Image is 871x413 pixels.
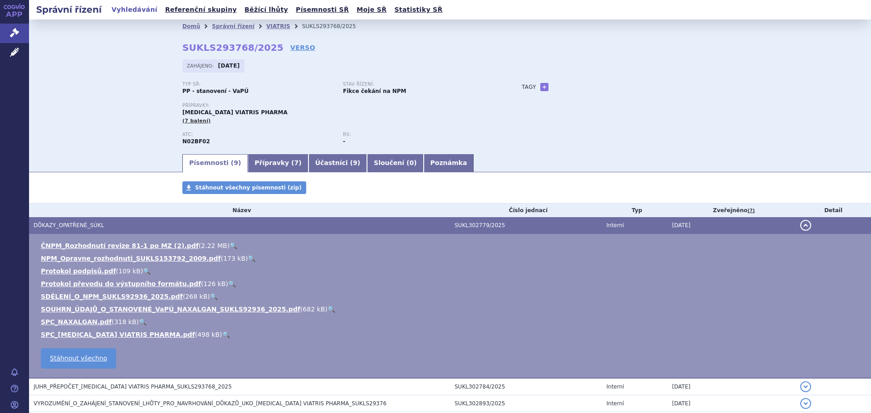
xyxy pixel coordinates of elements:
button: detail [800,381,811,392]
a: Vyhledávání [109,4,160,16]
a: Protokol podpisů.pdf [41,267,116,275]
a: Správní řízení [212,23,254,29]
span: 126 kB [204,280,226,287]
span: 2.22 MB [201,242,227,249]
a: 🔍 [328,306,335,313]
a: 🔍 [230,242,237,249]
a: Stáhnout všechny písemnosti (zip) [182,181,306,194]
a: SPC_NAXALGAN.pdf [41,318,112,326]
span: Interní [607,384,624,390]
strong: PREGABALIN [182,138,210,145]
strong: [DATE] [218,63,240,69]
span: 173 kB [223,255,245,262]
a: NPM_Opravne_rozhodnuti_SUKLS153792_2009.pdf [41,255,221,262]
th: Název [29,204,450,217]
a: SOUHRN_ÚDAJŮ_O_STANOVENÉ_VaPÚ_NAXALGAN_SUKLS92936_2025.pdf [41,306,300,313]
li: ( ) [41,305,862,314]
a: Poznámka [424,154,474,172]
a: Domů [182,23,200,29]
td: SUKL302779/2025 [450,217,602,234]
span: VYROZUMĚNÍ_O_ZAHÁJENÍ_STANOVENÍ_LHŮTY_PRO_NAVRHOVÁNÍ_DŮKAZŮ_UKO_PREGABALIN VIATRIS PHARMA_SUKLS29376 [34,400,387,407]
span: 0 [409,159,414,166]
a: 🔍 [228,280,236,287]
li: SUKLS293768/2025 [302,19,368,33]
span: 109 kB [118,267,141,275]
span: Stáhnout všechny písemnosti (zip) [195,185,302,191]
span: Interní [607,222,624,228]
th: Detail [796,204,871,217]
span: 7 [294,159,299,166]
td: [DATE] [667,378,796,395]
a: VERSO [290,43,315,52]
li: ( ) [41,267,862,276]
td: SUKL302893/2025 [450,395,602,412]
p: Stav řízení: [343,82,494,87]
a: ČNPM_Rozhodnutí revize 81-1 po MZ (2).pdf [41,242,199,249]
a: Sloučení (0) [367,154,423,172]
a: SPC_[MEDICAL_DATA] VIATRIS PHARMA.pdf [41,331,195,338]
a: 🔍 [139,318,147,326]
a: Stáhnout všechno [41,348,116,369]
span: JUHR_PŘEPOČET_PREGABALIN VIATRIS PHARMA_SUKLS293768_2025 [34,384,232,390]
p: ATC: [182,132,334,137]
span: 9 [353,159,357,166]
a: VIATRIS [266,23,290,29]
a: Referenční skupiny [162,4,240,16]
a: Účastníci (9) [308,154,367,172]
a: SDĚLENÍ_O_NPM_SUKLS92936_2025.pdf [41,293,183,300]
span: 682 kB [303,306,325,313]
a: 🔍 [143,267,151,275]
li: ( ) [41,330,862,339]
p: Přípravky: [182,103,504,108]
p: Typ SŘ: [182,82,334,87]
th: Číslo jednací [450,204,602,217]
abbr: (?) [748,208,755,214]
button: detail [800,220,811,231]
span: 498 kB [197,331,220,338]
li: ( ) [41,317,862,326]
td: [DATE] [667,395,796,412]
a: + [540,83,548,91]
li: ( ) [41,241,862,250]
span: 9 [234,159,238,166]
a: Moje SŘ [354,4,389,16]
li: ( ) [41,292,862,301]
a: Statistiky SŘ [391,4,445,16]
span: Zahájeno: [187,62,215,69]
span: 318 kB [114,318,137,326]
h3: Tagy [522,82,536,92]
strong: PP - stanovení - VaPÚ [182,88,249,94]
th: Typ [602,204,668,217]
td: SUKL302784/2025 [450,378,602,395]
strong: - [343,138,345,145]
a: 🔍 [210,293,218,300]
td: [DATE] [667,217,796,234]
p: RS: [343,132,494,137]
a: Protokol převodu do výstupního formátu.pdf [41,280,201,287]
button: detail [800,398,811,409]
a: Písemnosti (9) [182,154,248,172]
span: DŮKAZY_OPATŘENÉ_SÚKL [34,222,104,228]
strong: Fikce čekání na NPM [343,88,406,94]
a: Běžící lhůty [242,4,291,16]
a: Písemnosti SŘ [293,4,352,16]
span: 268 kB [185,293,207,300]
li: ( ) [41,279,862,288]
a: 🔍 [222,331,230,338]
span: [MEDICAL_DATA] VIATRIS PHARMA [182,109,288,116]
h2: Správní řízení [29,3,109,16]
a: Přípravky (7) [248,154,308,172]
strong: SUKLS293768/2025 [182,42,284,53]
li: ( ) [41,254,862,263]
th: Zveřejněno [667,204,796,217]
span: (7 balení) [182,118,211,124]
span: Interní [607,400,624,407]
a: 🔍 [248,255,255,262]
